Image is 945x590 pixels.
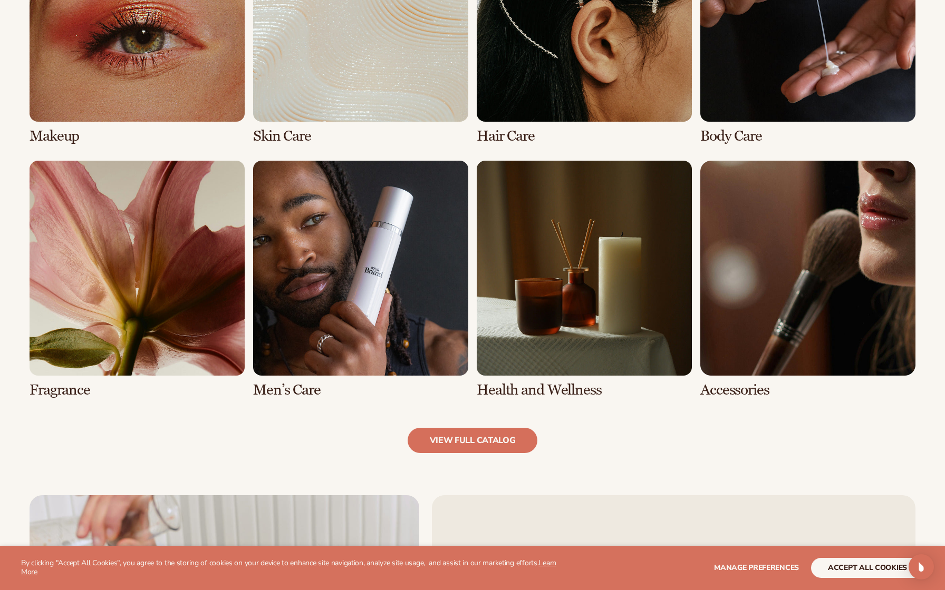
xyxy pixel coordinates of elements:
[714,563,799,573] span: Manage preferences
[408,428,538,453] a: view full catalog
[909,554,934,579] div: Open Intercom Messenger
[811,558,924,578] button: accept all cookies
[700,161,915,398] div: 8 / 8
[700,128,915,144] h3: Body Care
[253,128,468,144] h3: Skin Care
[477,161,692,398] div: 7 / 8
[30,161,245,398] div: 5 / 8
[21,558,556,577] a: Learn More
[714,558,799,578] button: Manage preferences
[477,128,692,144] h3: Hair Care
[30,128,245,144] h3: Makeup
[21,559,573,577] p: By clicking "Accept All Cookies", you agree to the storing of cookies on your device to enhance s...
[253,161,468,398] div: 6 / 8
